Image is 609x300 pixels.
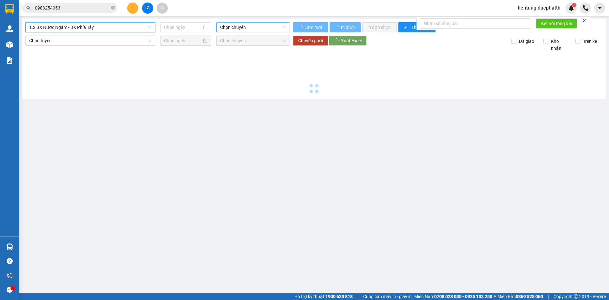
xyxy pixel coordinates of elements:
[357,293,358,300] span: |
[160,6,164,10] span: aim
[580,38,599,45] span: Trên xe
[582,18,586,23] span: close
[516,294,543,299] strong: 0369 525 060
[145,6,150,10] span: file-add
[7,258,13,264] span: question-circle
[594,3,605,14] button: caret-down
[293,22,328,32] button: Làm mới
[111,5,115,11] span: close-circle
[330,22,361,32] button: In phơi
[497,293,543,300] span: Miền Bắc
[220,23,286,32] span: Chọn chuyến
[7,287,13,293] span: message
[335,25,340,30] span: loading
[363,293,413,300] span: Cung cấp máy in - giấy in:
[494,295,496,298] span: ⚪️
[568,5,574,11] img: icon-new-feature
[131,6,135,10] span: plus
[157,3,168,14] button: aim
[7,272,13,278] span: notification
[583,5,588,11] img: phone-icon
[6,41,13,48] img: warehouse-icon
[111,6,115,10] span: close-circle
[127,3,138,14] button: plus
[574,294,578,299] span: copyright
[541,20,572,27] span: Kết nối tổng đài
[5,4,14,14] img: logo-vxr
[6,243,13,250] img: warehouse-icon
[341,24,356,31] span: In phơi
[304,24,323,31] span: Làm mới
[298,25,304,30] span: loading
[572,3,576,7] sup: 1
[434,294,492,299] strong: 0708 023 035 - 0935 103 250
[329,36,367,46] button: Xuất Excel
[536,18,577,29] button: Kết nối tổng đài
[164,24,202,31] input: Chọn ngày
[403,25,409,30] span: bar-chart
[6,57,13,64] img: solution-icon
[6,25,13,32] img: warehouse-icon
[362,22,397,32] button: In đơn chọn
[573,3,575,7] span: 1
[29,23,151,32] span: 1.2 BX Nước Ngầm - BX Phía Tây
[548,38,571,52] span: Kho nhận
[414,293,492,300] span: Miền Nam
[325,294,353,299] strong: 1900 633 818
[513,4,566,12] span: tientung.ducphatth
[420,18,531,29] input: Nhập số tổng đài
[293,36,328,46] button: Chuyển phơi
[294,293,353,300] span: Hỗ trợ kỹ thuật:
[142,3,153,14] button: file-add
[398,22,435,32] button: bar-chartThống kê
[597,5,603,11] span: caret-down
[548,293,549,300] span: |
[26,6,31,10] span: search
[29,36,151,45] span: Chọn tuyến
[220,36,286,45] span: Chọn chuyến
[35,4,110,11] input: Tìm tên, số ĐT hoặc mã đơn
[164,37,202,44] input: Chọn ngày
[411,24,430,31] span: Thống kê
[516,38,537,45] span: Đã giao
